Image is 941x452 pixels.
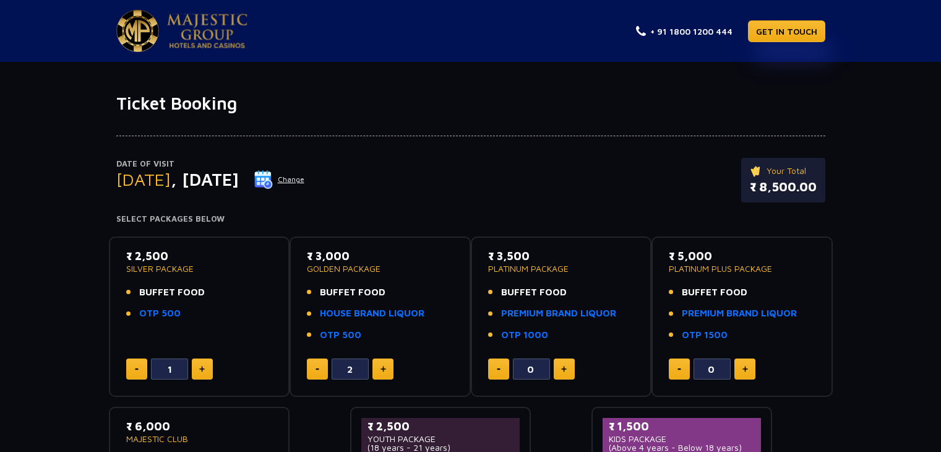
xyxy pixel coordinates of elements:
[750,164,817,178] p: Your Total
[316,368,319,370] img: minus
[677,368,681,370] img: minus
[748,20,825,42] a: GET IN TOUCH
[307,264,453,273] p: GOLDEN PACKAGE
[682,285,747,300] span: BUFFET FOOD
[501,306,616,321] a: PREMIUM BRAND LIQUOR
[116,169,171,189] span: [DATE]
[116,214,825,224] h4: Select Packages Below
[167,14,247,48] img: Majestic Pride
[497,368,501,370] img: minus
[367,418,514,435] p: ₹ 2,500
[116,93,825,114] h1: Ticket Booking
[116,10,159,52] img: Majestic Pride
[561,366,567,372] img: plus
[682,328,728,342] a: OTP 1500
[320,328,361,342] a: OTP 500
[254,170,305,189] button: Change
[126,248,273,264] p: ₹ 2,500
[126,435,273,443] p: MAJESTIC CLUB
[139,306,181,321] a: OTP 500
[609,443,755,452] p: (Above 4 years - Below 18 years)
[669,264,815,273] p: PLATINUM PLUS PACKAGE
[488,248,635,264] p: ₹ 3,500
[488,264,635,273] p: PLATINUM PACKAGE
[320,306,424,321] a: HOUSE BRAND LIQUOR
[320,285,385,300] span: BUFFET FOOD
[116,158,305,170] p: Date of Visit
[367,443,514,452] p: (18 years - 21 years)
[501,328,548,342] a: OTP 1000
[367,435,514,443] p: YOUTH PACKAGE
[307,248,453,264] p: ₹ 3,000
[501,285,567,300] span: BUFFET FOOD
[126,264,273,273] p: SILVER PACKAGE
[139,285,205,300] span: BUFFET FOOD
[682,306,797,321] a: PREMIUM BRAND LIQUOR
[199,366,205,372] img: plus
[742,366,748,372] img: plus
[669,248,815,264] p: ₹ 5,000
[609,435,755,443] p: KIDS PACKAGE
[135,368,139,370] img: minus
[380,366,386,372] img: plus
[609,418,755,435] p: ₹ 1,500
[750,164,763,178] img: ticket
[126,418,273,435] p: ₹ 6,000
[750,178,817,196] p: ₹ 8,500.00
[171,169,239,189] span: , [DATE]
[636,25,733,38] a: + 91 1800 1200 444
